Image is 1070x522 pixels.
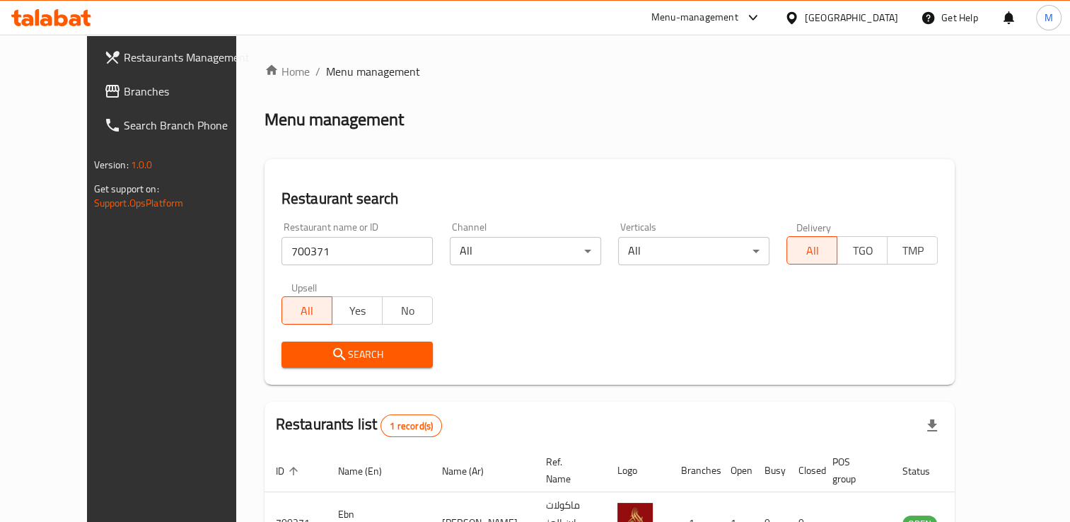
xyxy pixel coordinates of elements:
a: Search Branch Phone [93,108,266,142]
button: No [382,296,433,325]
span: TMP [893,240,932,261]
span: Get support on: [94,180,159,198]
span: Yes [338,301,377,321]
label: Upsell [291,282,318,292]
h2: Menu management [264,108,404,131]
span: Search Branch Phone [124,117,255,134]
span: ID [276,463,303,480]
button: Search [281,342,433,368]
h2: Restaurants list [276,414,442,437]
a: Support.OpsPlatform [94,194,184,212]
span: Ref. Name [546,453,589,487]
span: Menu management [326,63,420,80]
button: TGO [837,236,888,265]
div: All [450,237,601,265]
div: [GEOGRAPHIC_DATA] [805,10,898,25]
li: / [315,63,320,80]
button: TMP [887,236,938,265]
span: Version: [94,156,129,174]
label: Delivery [796,222,832,232]
a: Home [264,63,310,80]
div: Total records count [380,414,442,437]
div: Menu-management [651,9,738,26]
span: 1.0.0 [131,156,153,174]
span: No [388,301,427,321]
th: Logo [606,449,670,492]
span: Name (Ar) [442,463,502,480]
th: Open [719,449,753,492]
input: Search for restaurant name or ID.. [281,237,433,265]
span: All [288,301,327,321]
th: Closed [787,449,821,492]
th: Branches [670,449,719,492]
span: Branches [124,83,255,100]
span: 1 record(s) [381,419,441,433]
nav: breadcrumb [264,63,955,80]
span: All [793,240,832,261]
a: Branches [93,74,266,108]
button: All [281,296,332,325]
div: All [618,237,769,265]
button: All [786,236,837,265]
span: Status [902,463,948,480]
span: M [1045,10,1053,25]
a: Restaurants Management [93,40,266,74]
span: POS group [832,453,874,487]
div: Export file [915,409,949,443]
th: Busy [753,449,787,492]
h2: Restaurant search [281,188,938,209]
span: Restaurants Management [124,49,255,66]
span: Search [293,346,421,364]
button: Yes [332,296,383,325]
span: TGO [843,240,882,261]
span: Name (En) [338,463,400,480]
